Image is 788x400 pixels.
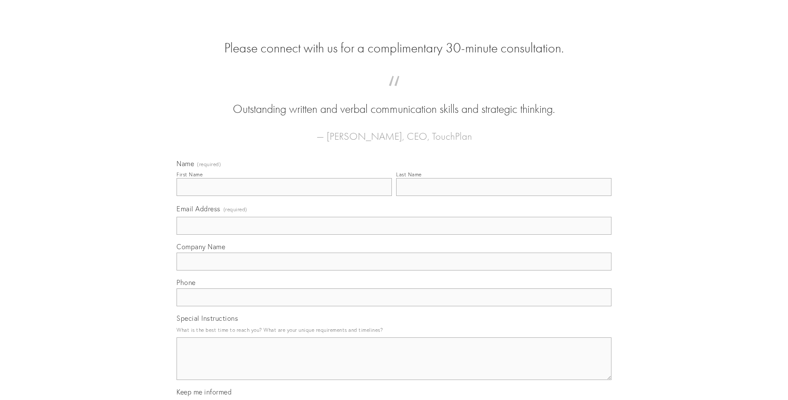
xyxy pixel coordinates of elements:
span: Special Instructions [177,314,238,322]
h2: Please connect with us for a complimentary 30-minute consultation. [177,40,611,56]
div: Last Name [396,171,422,178]
span: Name [177,159,194,168]
span: Email Address [177,204,220,213]
span: (required) [223,204,247,215]
span: “ [190,84,598,101]
figcaption: — [PERSON_NAME], CEO, TouchPlan [190,118,598,145]
span: Keep me informed [177,388,232,396]
blockquote: Outstanding written and verbal communication skills and strategic thinking. [190,84,598,118]
p: What is the best time to reach you? What are your unique requirements and timelines? [177,324,611,336]
span: Company Name [177,242,225,251]
div: First Name [177,171,203,178]
span: Phone [177,278,196,287]
span: (required) [197,162,221,167]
